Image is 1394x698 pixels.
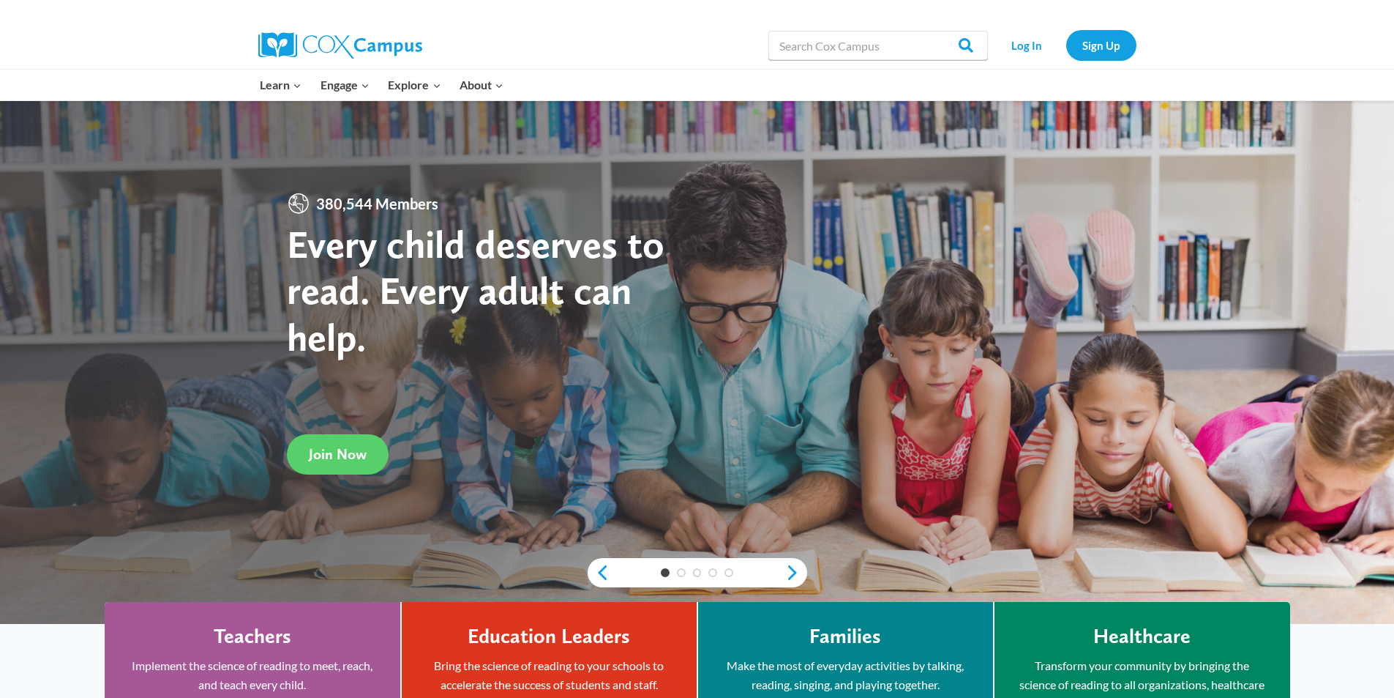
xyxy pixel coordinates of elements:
[661,568,670,577] a: 1
[588,564,610,582] a: previous
[785,564,807,582] a: next
[251,70,513,100] nav: Primary Navigation
[708,568,717,577] a: 4
[260,75,301,94] span: Learn
[720,656,971,694] p: Make the most of everyday activities by talking, reading, singing, and playing together.
[468,624,630,649] h4: Education Leaders
[809,624,881,649] h4: Families
[424,656,675,694] p: Bring the science of reading to your schools to accelerate the success of students and staff.
[995,30,1136,60] nav: Secondary Navigation
[693,568,702,577] a: 3
[724,568,733,577] a: 5
[995,30,1059,60] a: Log In
[321,75,370,94] span: Engage
[310,192,444,215] span: 380,544 Members
[768,31,988,60] input: Search Cox Campus
[309,445,367,463] span: Join Now
[287,220,664,360] strong: Every child deserves to read. Every adult can help.
[127,656,378,694] p: Implement the science of reading to meet, reach, and teach every child.
[1093,624,1191,649] h4: Healthcare
[287,434,389,475] a: Join Now
[214,624,291,649] h4: Teachers
[460,75,503,94] span: About
[388,75,441,94] span: Explore
[588,558,807,587] div: content slider buttons
[1066,30,1136,60] a: Sign Up
[258,32,422,59] img: Cox Campus
[677,568,686,577] a: 2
